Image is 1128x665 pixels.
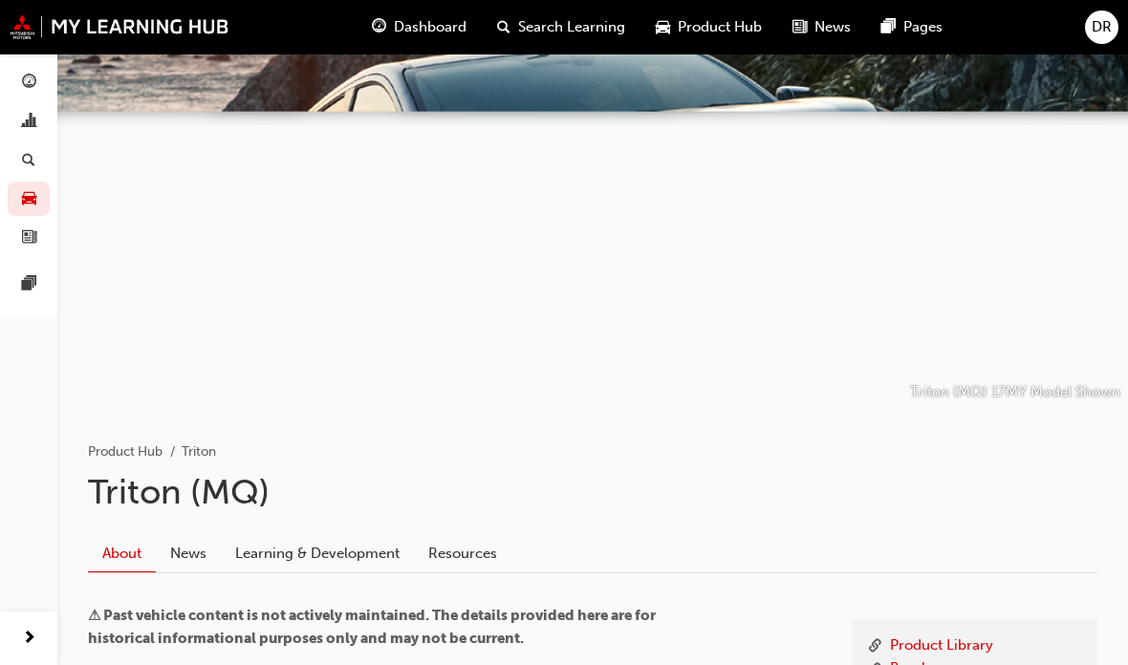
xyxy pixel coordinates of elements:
span: pages-icon [881,15,896,39]
a: guage-iconDashboard [357,8,482,47]
a: Resources [414,535,511,571]
span: chart-icon [22,114,36,131]
a: News [156,535,221,571]
span: news-icon [792,15,807,39]
button: DR [1085,11,1118,44]
a: Product Hub [88,443,163,460]
span: Product Hub [678,16,762,38]
a: Learning & Development [221,535,414,571]
span: news-icon [22,229,36,247]
span: News [814,16,851,38]
a: About [88,535,156,572]
a: search-iconSearch Learning [482,8,640,47]
span: DR [1092,16,1112,38]
span: ⚠ Past vehicle content is not actively maintained. The details provided here are for historical i... [88,607,659,647]
span: search-icon [22,152,35,169]
li: Triton [182,441,216,463]
img: mmal [10,14,229,39]
a: pages-iconPages [866,8,958,47]
p: Triton (MQ) 17MY Model Shown [910,381,1120,403]
span: car-icon [22,191,36,208]
a: Product Library [890,634,993,658]
span: link-icon [868,634,882,658]
a: car-iconProduct Hub [640,8,777,47]
span: Pages [903,16,943,38]
span: Search Learning [518,16,625,38]
span: guage-icon [372,15,386,39]
span: pages-icon [22,276,36,293]
span: car-icon [656,15,670,39]
span: next-icon [22,627,36,651]
span: Dashboard [394,16,466,38]
a: news-iconNews [777,8,866,47]
h1: Triton (MQ) [88,471,1097,513]
span: guage-icon [22,75,36,92]
span: search-icon [497,15,510,39]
